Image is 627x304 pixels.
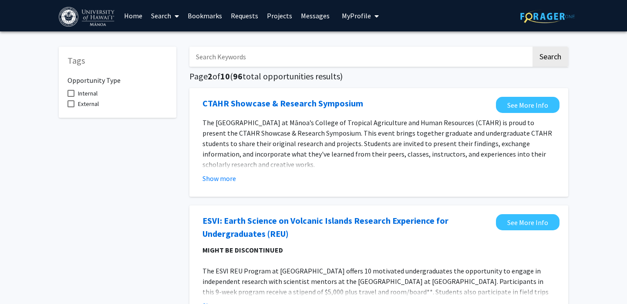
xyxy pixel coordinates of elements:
button: Show more [202,173,236,184]
a: Opens in a new tab [496,214,560,230]
a: Projects [263,0,297,31]
span: 10 [220,71,230,82]
h5: Tags [67,55,168,66]
h5: Page of ( total opportunities results) [189,71,568,82]
input: Search Keywords [189,47,531,67]
span: 96 [233,71,243,82]
p: The [GEOGRAPHIC_DATA] at Mānoa’s College of Tropical Agriculture and Human Resources (CTAHR) is p... [202,117,555,170]
a: Requests [226,0,263,31]
span: External [78,99,99,109]
a: Opens in a new tab [202,97,363,110]
strong: MIGHT BE DISCONTINUED [202,246,283,254]
a: Opens in a new tab [496,97,560,113]
span: My Profile [342,11,371,20]
a: Messages [297,0,334,31]
button: Search [533,47,568,67]
img: ForagerOne Logo [520,10,575,23]
img: University of Hawaiʻi at Mānoa Logo [59,7,116,27]
a: Home [120,0,147,31]
a: Bookmarks [183,0,226,31]
a: Opens in a new tab [202,214,492,240]
a: Search [147,0,183,31]
iframe: Chat [7,265,37,297]
span: Internal [78,88,98,99]
h6: Opportunity Type [67,69,168,85]
span: 2 [208,71,212,82]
